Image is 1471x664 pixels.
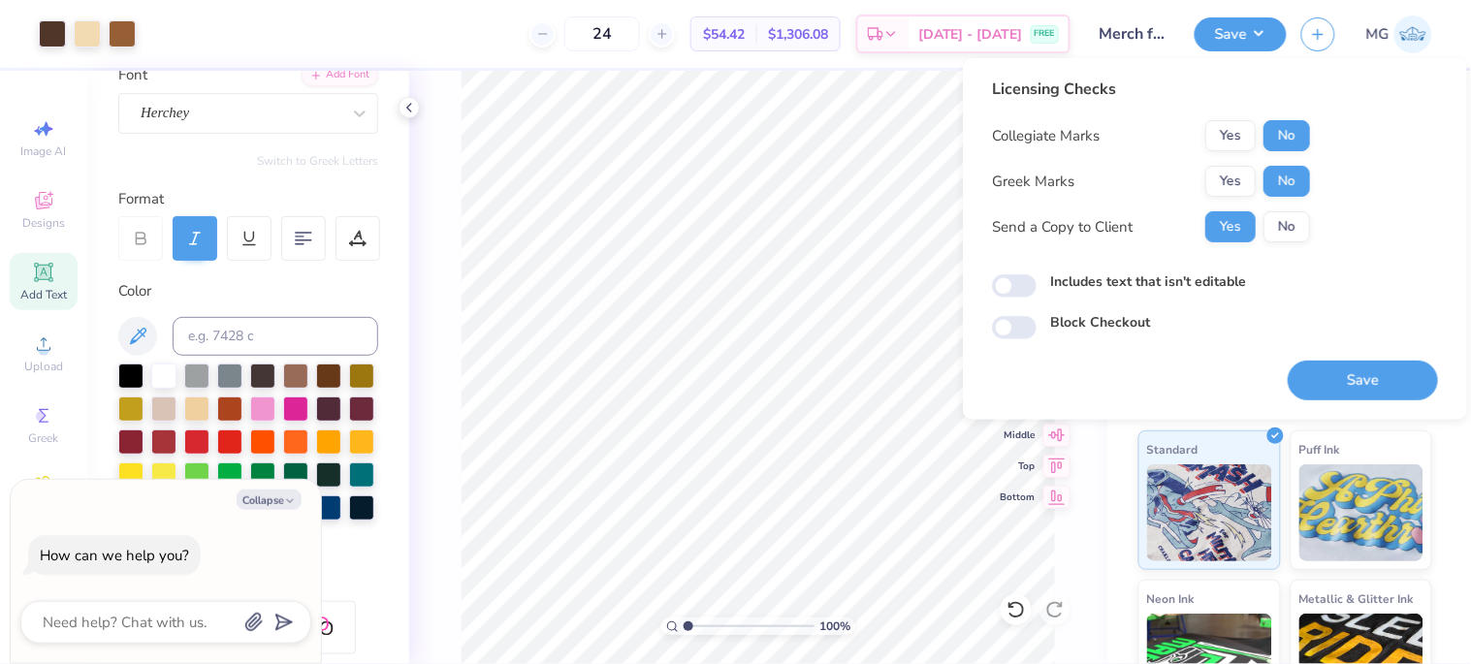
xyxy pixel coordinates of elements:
[1001,490,1036,504] span: Bottom
[564,16,640,51] input: – –
[22,215,65,231] span: Designs
[1205,120,1256,151] button: Yes
[1299,464,1424,561] img: Puff Ink
[992,171,1074,193] div: Greek Marks
[703,24,745,45] span: $54.42
[1394,16,1432,53] img: Michael Galon
[237,490,302,510] button: Collapse
[21,143,67,159] span: Image AI
[1263,120,1310,151] button: No
[1147,439,1199,459] span: Standard
[118,280,378,302] div: Color
[992,216,1133,238] div: Send a Copy to Client
[118,64,147,86] label: Font
[24,359,63,374] span: Upload
[1263,211,1310,242] button: No
[118,188,380,210] div: Format
[1001,459,1036,473] span: Top
[1205,166,1256,197] button: Yes
[1085,15,1180,53] input: Untitled Design
[1050,312,1150,332] label: Block Checkout
[302,64,378,86] div: Add Font
[992,78,1310,101] div: Licensing Checks
[918,24,1023,45] span: [DATE] - [DATE]
[1299,588,1414,609] span: Metallic & Glitter Ink
[1299,439,1340,459] span: Puff Ink
[1147,464,1272,561] img: Standard
[1263,166,1310,197] button: No
[40,546,189,565] div: How can we help you?
[257,153,378,169] button: Switch to Greek Letters
[1366,23,1390,46] span: MG
[1205,211,1256,242] button: Yes
[1195,17,1287,51] button: Save
[768,24,828,45] span: $1,306.08
[1035,27,1055,41] span: FREE
[20,287,67,302] span: Add Text
[1288,361,1438,400] button: Save
[992,125,1100,147] div: Collegiate Marks
[29,430,59,446] span: Greek
[1366,16,1432,53] a: MG
[173,317,378,356] input: e.g. 7428 c
[1147,588,1195,609] span: Neon Ink
[1001,428,1036,442] span: Middle
[819,617,850,635] span: 100 %
[1050,271,1246,292] label: Includes text that isn't editable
